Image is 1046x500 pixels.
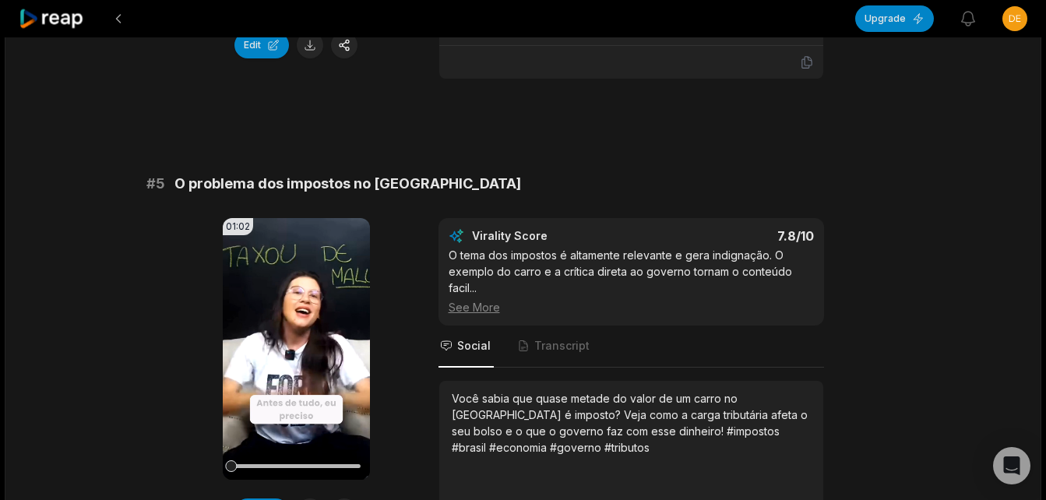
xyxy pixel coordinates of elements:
span: # 5 [146,173,165,195]
div: See More [449,299,814,315]
span: Social [457,338,491,354]
div: Open Intercom Messenger [993,447,1030,484]
span: O problema dos impostos no [GEOGRAPHIC_DATA] [174,173,521,195]
video: Your browser does not support mp4 format. [223,218,370,480]
div: Você sabia que quase metade do valor de um carro no [GEOGRAPHIC_DATA] é imposto? Veja como a carg... [452,390,811,456]
button: Upgrade [855,5,934,32]
div: 7.8 /10 [646,228,814,244]
nav: Tabs [438,326,824,368]
button: Edit [234,32,289,58]
div: Virality Score [472,228,639,244]
div: O tema dos impostos é altamente relevante e gera indignação. O exemplo do carro e a crítica diret... [449,247,814,315]
span: Transcript [534,338,590,354]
